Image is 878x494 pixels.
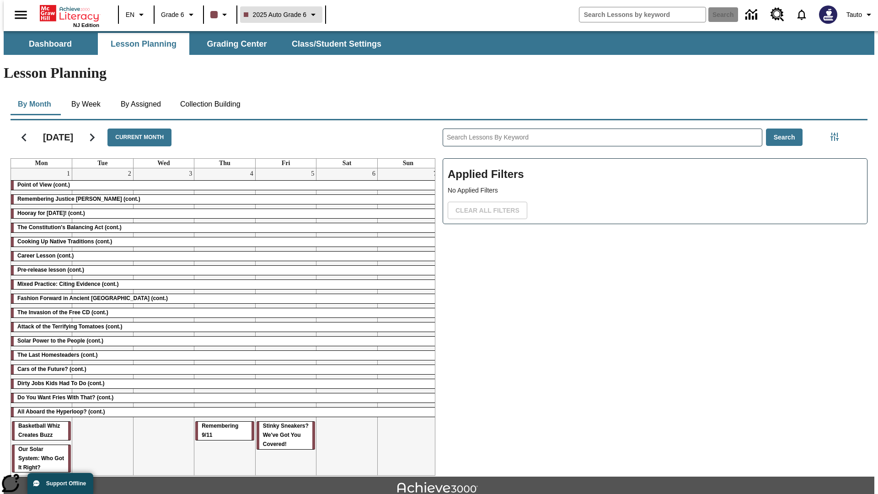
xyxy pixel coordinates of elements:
button: Language: EN, Select a language [122,6,151,23]
a: Notifications [790,3,814,27]
span: Tauto [846,10,862,20]
button: Next [80,126,104,149]
button: By Month [11,93,59,115]
div: Calendar [3,117,435,476]
span: Dirty Jobs Kids Had To Do (cont.) [17,380,104,387]
div: Pre-release lesson (cont.) [11,266,439,275]
span: Cars of the Future? (cont.) [17,366,86,372]
div: Attack of the Terrifying Tomatoes (cont.) [11,322,439,332]
span: Remembering Justice O'Connor (cont.) [17,196,140,202]
span: Basketball Whiz Creates Buzz [18,423,60,438]
div: Fashion Forward in Ancient Rome (cont.) [11,294,439,303]
span: Hooray for Constitution Day! (cont.) [17,210,85,216]
span: EN [126,10,134,20]
div: Solar Power to the People (cont.) [11,337,439,346]
div: Cooking Up Native Traditions (cont.) [11,237,439,247]
td: September 6, 2025 [316,168,378,477]
a: Sunday [401,159,415,168]
div: Applied Filters [443,158,867,224]
button: Grading Center [191,33,283,55]
div: Home [40,3,99,28]
button: By Assigned [113,93,168,115]
div: Career Lesson (cont.) [11,252,439,261]
a: September 7, 2025 [432,168,439,179]
span: Do You Want Fries With That? (cont.) [17,394,113,401]
img: Avatar [819,5,837,24]
div: Search [435,117,867,476]
span: All Aboard the Hyperloop? (cont.) [17,408,105,415]
div: SubNavbar [4,31,874,55]
div: Do You Want Fries With That? (cont.) [11,393,439,403]
a: Resource Center, Will open in new tab [765,2,790,27]
span: Career Lesson (cont.) [17,252,74,259]
span: Point of View (cont.) [17,182,70,188]
span: The Invasion of the Free CD (cont.) [17,309,108,316]
a: September 3, 2025 [187,168,194,179]
button: Grade: Grade 6, Select a grade [157,6,200,23]
span: Grade 6 [161,10,184,20]
a: Data Center [740,2,765,27]
button: Lesson Planning [98,33,189,55]
a: Friday [280,159,292,168]
span: 2025 Auto Grade 6 [244,10,307,20]
button: Search [766,129,803,146]
button: Collection Building [173,93,248,115]
p: No Applied Filters [448,186,862,195]
a: September 4, 2025 [248,168,255,179]
a: September 1, 2025 [65,168,72,179]
button: Select a new avatar [814,3,843,27]
a: Thursday [217,159,232,168]
div: Mixed Practice: Citing Evidence (cont.) [11,280,439,289]
a: Saturday [341,159,353,168]
div: Cars of the Future? (cont.) [11,365,439,374]
div: SubNavbar [4,33,390,55]
button: Open side menu [7,1,34,28]
div: Basketball Whiz Creates Buzz [12,422,71,440]
span: Attack of the Terrifying Tomatoes (cont.) [17,323,123,330]
span: The Last Homesteaders (cont.) [17,352,97,358]
span: Remembering 9/11 [202,423,238,438]
a: September 5, 2025 [309,168,316,179]
div: The Constitution's Balancing Act (cont.) [11,223,439,232]
button: Class/Student Settings [284,33,389,55]
button: Support Offline [27,473,93,494]
td: September 1, 2025 [11,168,72,477]
button: Filters Side menu [825,128,844,146]
div: Remembering Justice O'Connor (cont.) [11,195,439,204]
div: The Invasion of the Free CD (cont.) [11,308,439,317]
a: September 6, 2025 [370,168,377,179]
button: Previous [12,126,36,149]
a: Home [40,4,99,22]
td: September 5, 2025 [255,168,316,477]
td: September 4, 2025 [194,168,256,477]
span: Our Solar System: Who Got It Right? [18,446,64,471]
a: Monday [33,159,50,168]
td: September 3, 2025 [133,168,194,477]
span: Pre-release lesson (cont.) [17,267,84,273]
div: The Last Homesteaders (cont.) [11,351,439,360]
input: Search Lessons By Keyword [443,129,762,146]
span: Stinky Sneakers? We've Got You Covered! [263,423,309,447]
div: Stinky Sneakers? We've Got You Covered! [257,422,316,449]
a: Tuesday [96,159,109,168]
input: search field [579,7,706,22]
div: Point of View (cont.) [11,181,439,190]
span: Support Offline [46,480,86,487]
button: Dashboard [5,33,96,55]
span: NJ Edition [73,22,99,28]
td: September 2, 2025 [72,168,134,477]
button: Class: 2025 Auto Grade 6, Select your class [240,6,323,23]
h1: Lesson Planning [4,64,874,81]
button: Profile/Settings [843,6,878,23]
h2: [DATE] [43,132,73,143]
button: By Week [63,93,109,115]
button: Class color is dark brown. Change class color [207,6,234,23]
span: The Constitution's Balancing Act (cont.) [17,224,122,231]
span: Fashion Forward in Ancient Rome (cont.) [17,295,168,301]
div: Dirty Jobs Kids Had To Do (cont.) [11,379,439,388]
div: Remembering 9/11 [195,422,254,440]
span: Cooking Up Native Traditions (cont.) [17,238,112,245]
h2: Applied Filters [448,163,862,186]
div: Our Solar System: Who Got It Right? [12,445,71,473]
a: Wednesday [155,159,171,168]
